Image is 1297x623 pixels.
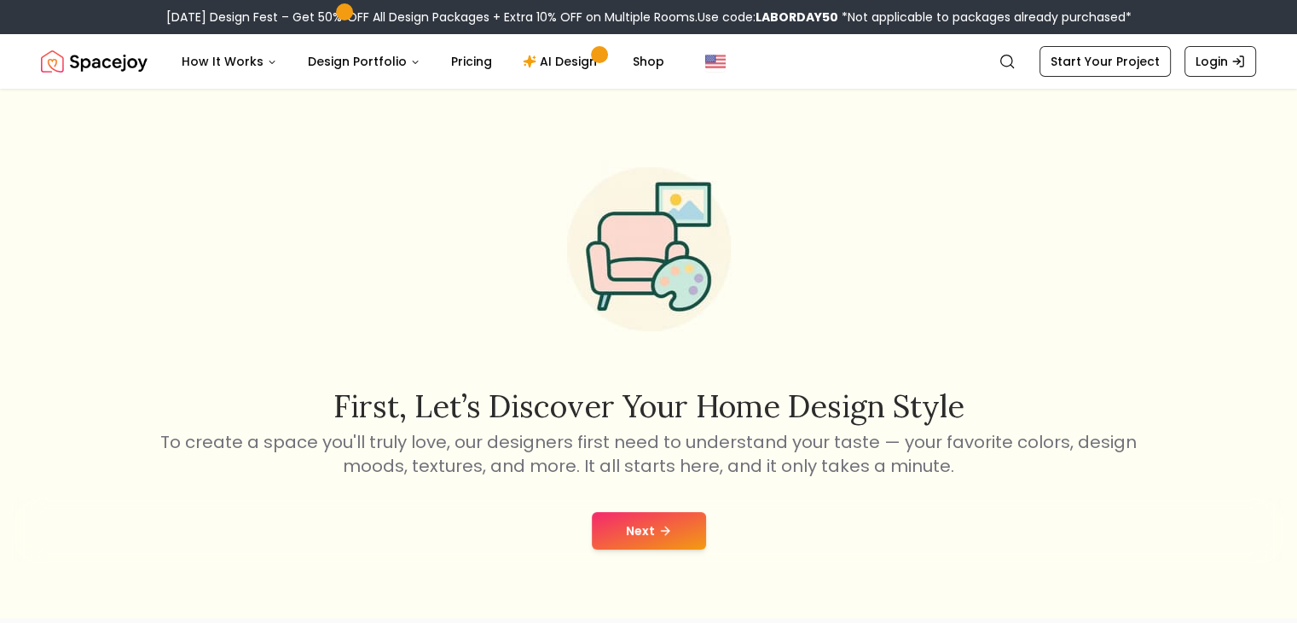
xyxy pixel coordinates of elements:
[41,44,148,79] img: Spacejoy Logo
[1039,46,1171,77] a: Start Your Project
[294,44,434,79] button: Design Portfolio
[619,44,678,79] a: Shop
[437,44,506,79] a: Pricing
[756,9,838,26] b: LABORDAY50
[705,51,726,72] img: United States
[540,140,758,358] img: Start Style Quiz Illustration
[158,389,1140,423] h2: First, let’s discover your home design style
[41,34,1256,89] nav: Global
[509,44,616,79] a: AI Design
[168,44,291,79] button: How It Works
[698,9,838,26] span: Use code:
[592,512,706,550] button: Next
[168,44,678,79] nav: Main
[838,9,1132,26] span: *Not applicable to packages already purchased*
[158,430,1140,478] p: To create a space you'll truly love, our designers first need to understand your taste — your fav...
[166,9,1132,26] div: [DATE] Design Fest – Get 50% OFF All Design Packages + Extra 10% OFF on Multiple Rooms.
[1184,46,1256,77] a: Login
[41,44,148,79] a: Spacejoy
